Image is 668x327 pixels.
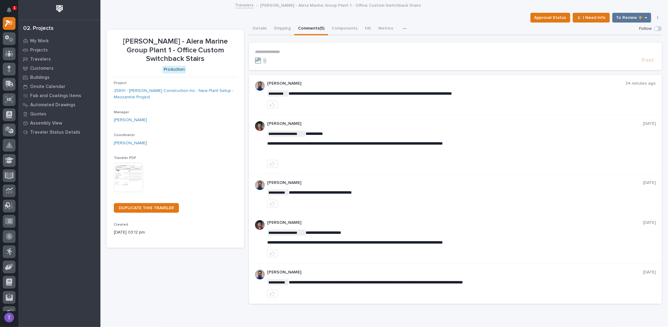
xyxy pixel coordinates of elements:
p: Projects [30,47,48,53]
span: Created [114,223,128,227]
p: Customers [30,66,54,71]
a: Traveler Status Details [18,128,100,137]
p: Onsite Calendar [30,84,65,90]
button: like this post [267,290,278,297]
span: DUPLICATE THIS TRAVELER [119,206,174,210]
a: Quotes [18,109,100,118]
button: Approval Status [530,13,570,23]
span: Coordinator [114,133,135,137]
p: Fab and Coatings Items [30,93,81,99]
img: Workspace Logo [54,3,65,14]
img: 6hTokn1ETDGPf9BPokIQ [255,270,265,280]
p: [DATE] [643,270,656,275]
span: Manager [114,111,129,114]
span: Post [642,57,653,64]
p: [PERSON_NAME] [267,220,643,225]
p: [PERSON_NAME] - Alera Marine Group Plant 1 - Office Custom Switchback Stairs [114,37,237,63]
span: ⏳ I Need Info [577,14,606,21]
a: Customers [18,64,100,73]
button: users-avatar [3,311,16,324]
button: like this post [267,160,278,168]
img: 6hTokn1ETDGPf9BPokIQ [255,180,265,190]
button: like this post [267,101,278,109]
button: Shipping [270,23,294,35]
p: 34 minutes ago [625,81,656,86]
a: 25891 - [PERSON_NAME] Construction Inc - New Plant Setup - Mezzanine Project [114,88,237,100]
p: Follow [639,26,652,31]
span: Project [114,81,127,85]
p: [DATE] [643,121,656,126]
a: Automated Drawings [18,100,100,109]
p: [PERSON_NAME] [267,121,643,126]
a: Assembly View [18,118,100,128]
button: like this post [267,200,278,208]
p: [DATE] 03:12 pm [114,229,237,236]
button: Notifications [3,4,16,16]
a: Projects [18,45,100,54]
a: Travelers [18,54,100,64]
button: Post [639,57,656,64]
div: Notifications1 [8,7,16,17]
a: Onsite Calendar [18,82,100,91]
p: 1 [13,6,16,10]
span: To Review 👨‍🏭 → [616,14,647,21]
img: ROij9lOReuV7WqYxWfnW [255,220,265,230]
p: My Work [30,38,49,44]
p: [PERSON_NAME] [267,180,643,185]
p: Automated Drawings [30,102,75,108]
p: [PERSON_NAME] [267,81,625,86]
a: [PERSON_NAME] [114,117,147,123]
button: ⏳ I Need Info [573,13,610,23]
p: [DATE] [643,180,656,185]
a: DUPLICATE THIS TRAVELER [114,203,179,213]
p: Travelers [30,57,51,62]
p: Quotes [30,111,46,117]
a: Travelers [235,1,254,8]
button: To Review 👨‍🏭 → [612,13,651,23]
p: Buildings [30,75,50,80]
div: Production [163,66,186,73]
img: 6hTokn1ETDGPf9BPokIQ [255,81,265,91]
button: Metrics [375,23,397,35]
p: Assembly View [30,121,62,126]
div: 02. Projects [23,25,54,32]
button: Details [249,23,270,35]
p: Traveler Status Details [30,130,80,135]
a: Fab and Coatings Items [18,91,100,100]
a: My Work [18,36,100,45]
p: [PERSON_NAME] [267,270,643,275]
p: [PERSON_NAME] - Alera Marine Group Plant 1 - Office Custom Switchback Stairs [261,2,421,8]
img: ROij9lOReuV7WqYxWfnW [255,121,265,131]
button: Comments (5) [294,23,328,35]
button: Components [328,23,361,35]
button: like this post [267,249,278,257]
button: FAI [361,23,375,35]
a: Buildings [18,73,100,82]
span: Approval Status [534,14,566,21]
span: Traveler PDF [114,156,136,160]
p: [DATE] [643,220,656,225]
a: [PERSON_NAME] [114,140,147,146]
